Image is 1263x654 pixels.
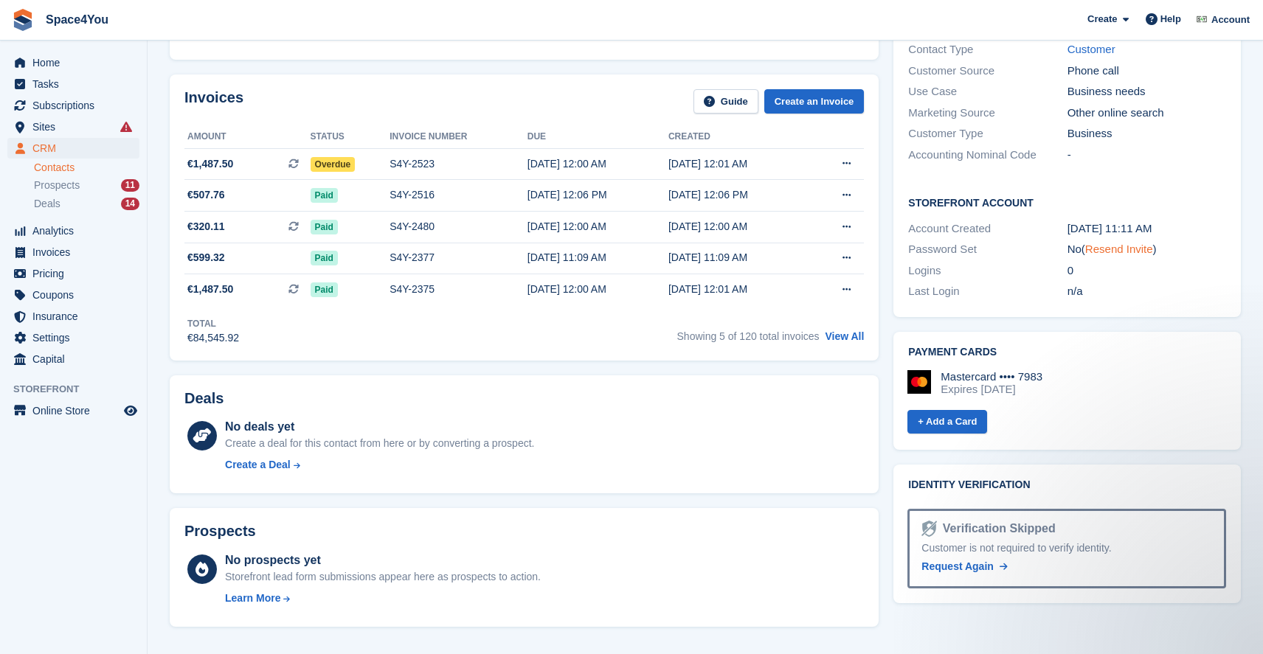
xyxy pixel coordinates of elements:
[668,187,809,203] div: [DATE] 12:06 PM
[921,521,936,537] img: Identity Verification Ready
[32,263,121,284] span: Pricing
[32,116,121,137] span: Sites
[187,250,225,265] span: €599.32
[1068,262,1226,279] div: 0
[121,198,139,210] div: 14
[390,282,527,297] div: S4Y-2375
[677,330,820,342] span: Showing 5 of 120 total invoices
[13,382,147,397] span: Storefront
[311,157,356,172] span: Overdue
[32,327,121,348] span: Settings
[1068,83,1226,100] div: Business needs
[907,410,987,434] a: + Add a Card
[7,116,139,137] a: menu
[921,540,1212,556] div: Customer is not required to verify identity.
[32,95,121,116] span: Subscriptions
[187,330,239,346] div: €84,545.92
[40,7,114,32] a: Space4You
[187,219,225,234] span: €320.11
[908,262,1067,279] div: Logins
[908,241,1067,258] div: Password Set
[32,242,121,262] span: Invoices
[693,89,758,114] a: Guide
[32,138,121,159] span: CRM
[390,125,527,149] th: Invoice number
[908,125,1067,142] div: Customer Type
[1068,220,1226,237] div: [DATE] 11:11 AM
[7,400,139,421] a: menu
[908,283,1067,300] div: Last Login
[34,178,80,192] span: Prospects
[225,591,280,606] div: Learn More
[12,9,34,31] img: stora-icon-8386f47178a22dfd0bd8f6a31ec36ba5ce8667c1dd55bd0f319d3a0aa187defe.svg
[7,242,139,262] a: menu
[1068,283,1226,300] div: n/a
[390,250,527,265] div: S4Y-2377
[668,282,809,297] div: [DATE] 12:01 AM
[187,317,239,330] div: Total
[311,125,390,149] th: Status
[311,282,338,297] span: Paid
[527,156,668,172] div: [DATE] 12:00 AM
[34,196,139,212] a: Deals 14
[225,591,541,606] a: Learn More
[34,197,60,211] span: Deals
[187,187,225,203] span: €507.76
[32,306,121,327] span: Insurance
[225,569,541,585] div: Storefront lead form submissions appear here as prospects to action.
[908,147,1067,164] div: Accounting Nominal Code
[908,105,1067,122] div: Marketing Source
[184,89,243,114] h2: Invoices
[225,436,534,451] div: Create a deal for this contact from here or by converting a prospect.
[941,383,1042,396] div: Expires [DATE]
[120,121,132,133] i: Smart entry sync failures have occurred
[908,195,1226,209] h2: Storefront Account
[1068,241,1226,258] div: No
[1068,43,1115,55] a: Customer
[1068,105,1226,122] div: Other online search
[7,220,139,241] a: menu
[668,219,809,234] div: [DATE] 12:00 AM
[527,219,668,234] div: [DATE] 12:00 AM
[908,41,1067,58] div: Contact Type
[311,220,338,234] span: Paid
[764,89,865,114] a: Create an Invoice
[184,523,256,540] h2: Prospects
[187,156,233,172] span: €1,487.50
[1085,243,1153,255] a: Resend Invite
[1194,12,1209,27] img: Finn-Kristof Kausch
[390,187,527,203] div: S4Y-2516
[825,330,864,342] a: View All
[225,457,534,473] a: Create a Deal
[390,219,527,234] div: S4Y-2480
[1160,12,1181,27] span: Help
[32,285,121,305] span: Coupons
[7,306,139,327] a: menu
[1068,147,1226,164] div: -
[527,282,668,297] div: [DATE] 12:00 AM
[1211,13,1250,27] span: Account
[311,188,338,203] span: Paid
[32,74,121,94] span: Tasks
[907,370,931,394] img: Mastercard Logo
[7,349,139,369] a: menu
[1068,125,1226,142] div: Business
[311,251,338,265] span: Paid
[7,52,139,73] a: menu
[527,187,668,203] div: [DATE] 12:06 PM
[908,220,1067,237] div: Account Created
[32,400,121,421] span: Online Store
[32,349,121,369] span: Capital
[390,156,527,172] div: S4Y-2523
[34,161,139,175] a: Contacts
[937,520,1056,538] div: Verification Skipped
[668,250,809,265] div: [DATE] 11:09 AM
[7,327,139,348] a: menu
[1068,63,1226,80] div: Phone call
[908,63,1067,80] div: Customer Source
[7,95,139,116] a: menu
[187,282,233,297] span: €1,487.50
[225,418,534,436] div: No deals yet
[7,263,139,284] a: menu
[184,125,311,149] th: Amount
